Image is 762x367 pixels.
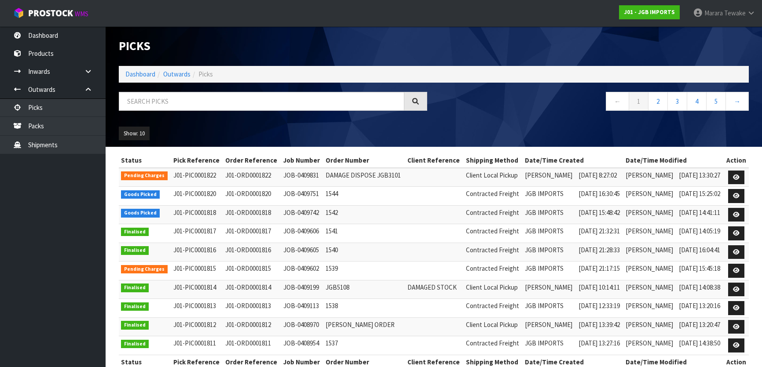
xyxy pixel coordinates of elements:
[677,280,724,299] td: [DATE] 14:08:38
[466,227,519,235] span: Contracted Freight
[121,190,160,199] span: Goods Picked
[75,10,88,18] small: WMS
[623,336,677,355] td: [PERSON_NAME]
[323,243,405,262] td: 1540
[523,262,576,280] td: JGB IMPORTS
[624,8,675,16] strong: J01 - JGB IMPORTS
[171,280,223,299] td: J01-PIC0001814
[281,299,323,318] td: JOB-0409113
[466,320,518,329] span: Client Local Pickup
[121,283,149,292] span: Finalised
[171,243,223,262] td: J01-PIC0001816
[523,299,576,318] td: JGB IMPORTS
[464,153,523,167] th: Shipping Method
[677,187,724,206] td: [DATE] 15:25:02
[323,153,405,167] th: Order Number
[323,187,405,206] td: 1544
[121,228,149,236] span: Finalised
[281,153,323,167] th: Job Number
[523,336,576,355] td: JGB IMPORTS
[623,280,677,299] td: [PERSON_NAME]
[677,299,724,318] td: [DATE] 13:20:16
[576,336,623,355] td: [DATE] 13:27:16
[323,205,405,224] td: 1542
[576,168,623,187] td: [DATE] 8:27:02
[281,336,323,355] td: JOB-0408954
[619,5,680,19] a: J01 - JGB IMPORTS
[576,224,623,243] td: [DATE] 21:32:31
[576,243,623,262] td: [DATE] 21:28:33
[725,92,749,111] a: →
[223,168,281,187] td: J01-ORD0001822
[576,262,623,280] td: [DATE] 21:17:15
[323,336,405,355] td: 1537
[125,70,155,78] a: Dashboard
[119,153,171,167] th: Status
[119,127,150,141] button: Show: 10
[523,153,623,167] th: Date/Time Created
[281,224,323,243] td: JOB-0409606
[677,205,724,224] td: [DATE] 14:41:11
[323,317,405,336] td: [PERSON_NAME] ORDER
[13,7,24,18] img: cube-alt.png
[623,187,677,206] td: [PERSON_NAME]
[223,224,281,243] td: J01-ORD0001817
[281,168,323,187] td: JOB-0409831
[523,243,576,262] td: JGB IMPORTS
[171,262,223,280] td: J01-PIC0001815
[466,339,519,347] span: Contracted Freight
[223,299,281,318] td: J01-ORD0001813
[576,205,623,224] td: [DATE] 15:48:42
[223,187,281,206] td: J01-ORD0001820
[28,7,73,19] span: ProStock
[223,336,281,355] td: J01-ORD0001811
[223,280,281,299] td: J01-ORD0001814
[171,336,223,355] td: J01-PIC0001811
[677,224,724,243] td: [DATE] 14:05:19
[523,280,576,299] td: [PERSON_NAME]
[281,243,323,262] td: JOB-0409605
[576,280,623,299] td: [DATE] 10:14:11
[171,187,223,206] td: J01-PIC0001820
[323,224,405,243] td: 1541
[323,262,405,280] td: 1539
[677,243,724,262] td: [DATE] 16:04:41
[576,187,623,206] td: [DATE] 16:30:45
[623,205,677,224] td: [PERSON_NAME]
[171,205,223,224] td: J01-PIC0001818
[466,302,519,310] span: Contracted Freight
[629,92,648,111] a: 1
[440,92,749,113] nav: Page navigation
[323,168,405,187] td: DAMAGE DISPOSE JGB3101
[677,262,724,280] td: [DATE] 15:45:18
[523,317,576,336] td: [PERSON_NAME]
[623,168,677,187] td: [PERSON_NAME]
[281,262,323,280] td: JOB-0409602
[281,317,323,336] td: JOB-0408970
[677,317,724,336] td: [DATE] 13:20:47
[198,70,213,78] span: Picks
[606,92,629,111] a: ←
[687,92,707,111] a: 4
[405,153,464,167] th: Client Reference
[223,317,281,336] td: J01-ORD0001812
[171,224,223,243] td: J01-PIC0001817
[466,246,519,254] span: Contracted Freight
[121,171,168,180] span: Pending Charges
[623,224,677,243] td: [PERSON_NAME]
[704,9,723,17] span: Marara
[171,153,223,167] th: Pick Reference
[121,340,149,349] span: Finalised
[466,264,519,273] span: Contracted Freight
[677,336,724,355] td: [DATE] 14:38:50
[171,168,223,187] td: J01-PIC0001822
[121,209,160,218] span: Goods Picked
[223,243,281,262] td: J01-ORD0001816
[724,9,746,17] span: Tewake
[223,205,281,224] td: J01-ORD0001818
[119,92,404,111] input: Search picks
[523,168,576,187] td: [PERSON_NAME]
[523,224,576,243] td: JGB IMPORTS
[171,299,223,318] td: J01-PIC0001813
[119,40,427,53] h1: Picks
